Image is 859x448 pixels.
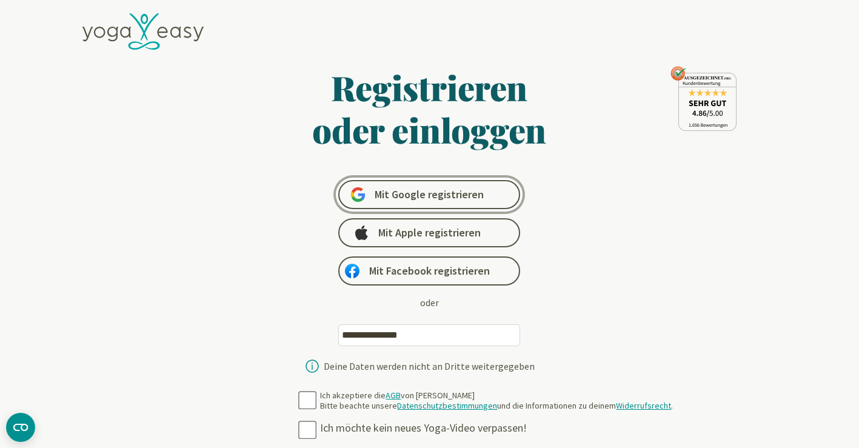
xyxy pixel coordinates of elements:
[6,413,35,442] button: CMP-Widget öffnen
[670,66,737,131] img: ausgezeichnet_seal.png
[420,295,439,310] div: oder
[369,264,490,278] span: Mit Facebook registrieren
[375,187,484,202] span: Mit Google registrieren
[338,218,520,247] a: Mit Apple registrieren
[338,180,520,209] a: Mit Google registrieren
[320,390,673,412] div: Ich akzeptiere die von [PERSON_NAME] Bitte beachte unsere und die Informationen zu deinem .
[338,256,520,286] a: Mit Facebook registrieren
[386,390,401,401] a: AGB
[324,361,535,371] div: Deine Daten werden nicht an Dritte weitergegeben
[378,226,481,240] span: Mit Apple registrieren
[397,400,497,411] a: Datenschutzbestimmungen
[320,421,679,435] div: Ich möchte kein neues Yoga-Video verpassen!
[195,66,664,151] h1: Registrieren oder einloggen
[616,400,671,411] a: Widerrufsrecht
